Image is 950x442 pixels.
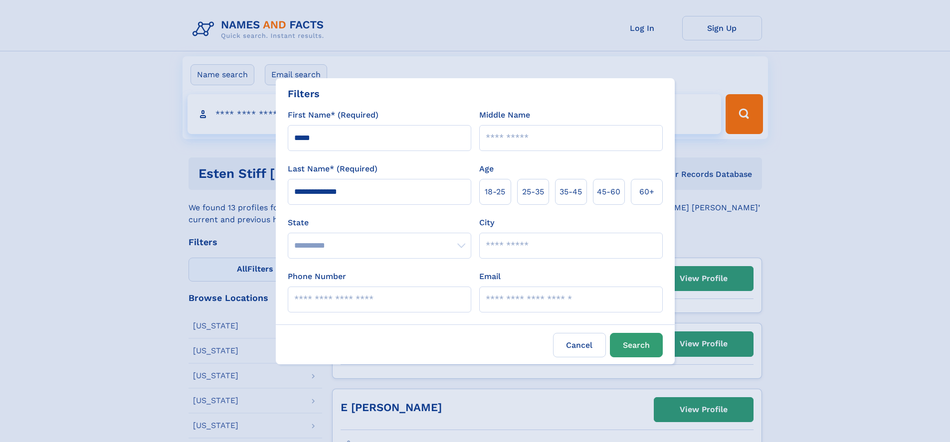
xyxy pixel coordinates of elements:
[288,109,379,121] label: First Name* (Required)
[610,333,663,357] button: Search
[597,186,620,198] span: 45‑60
[288,271,346,283] label: Phone Number
[560,186,582,198] span: 35‑45
[485,186,505,198] span: 18‑25
[288,163,378,175] label: Last Name* (Required)
[479,163,494,175] label: Age
[522,186,544,198] span: 25‑35
[288,86,320,101] div: Filters
[479,271,501,283] label: Email
[479,109,530,121] label: Middle Name
[639,186,654,198] span: 60+
[288,217,471,229] label: State
[553,333,606,357] label: Cancel
[479,217,494,229] label: City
